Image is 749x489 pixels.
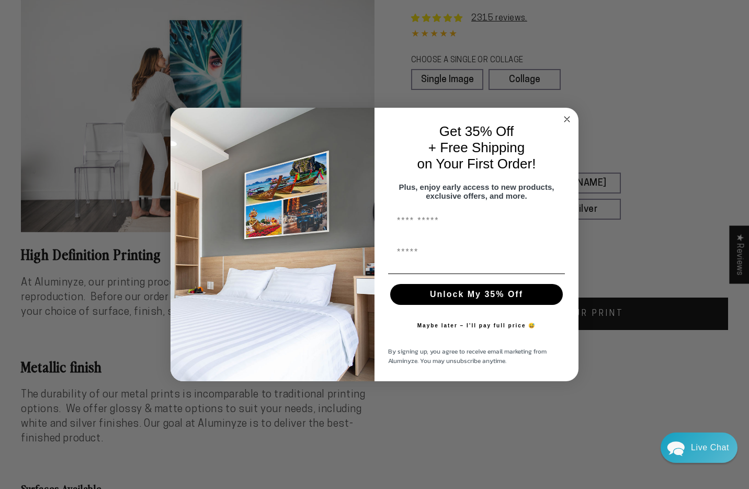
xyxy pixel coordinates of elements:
[390,284,563,305] button: Unlock My 35% Off
[412,315,541,336] button: Maybe later – I’ll pay full price 😅
[661,433,737,463] div: Chat widget toggle
[561,113,573,126] button: Close dialog
[428,140,525,155] span: + Free Shipping
[388,274,565,274] img: underline
[691,433,729,463] div: Contact Us Directly
[399,183,554,200] span: Plus, enjoy early access to new products, exclusive offers, and more.
[439,123,514,139] span: Get 35% Off
[388,347,547,366] span: By signing up, you agree to receive email marketing from Aluminyze. You may unsubscribe anytime.
[171,108,374,382] img: 728e4f65-7e6c-44e2-b7d1-0292a396982f.jpeg
[417,156,536,172] span: on Your First Order!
